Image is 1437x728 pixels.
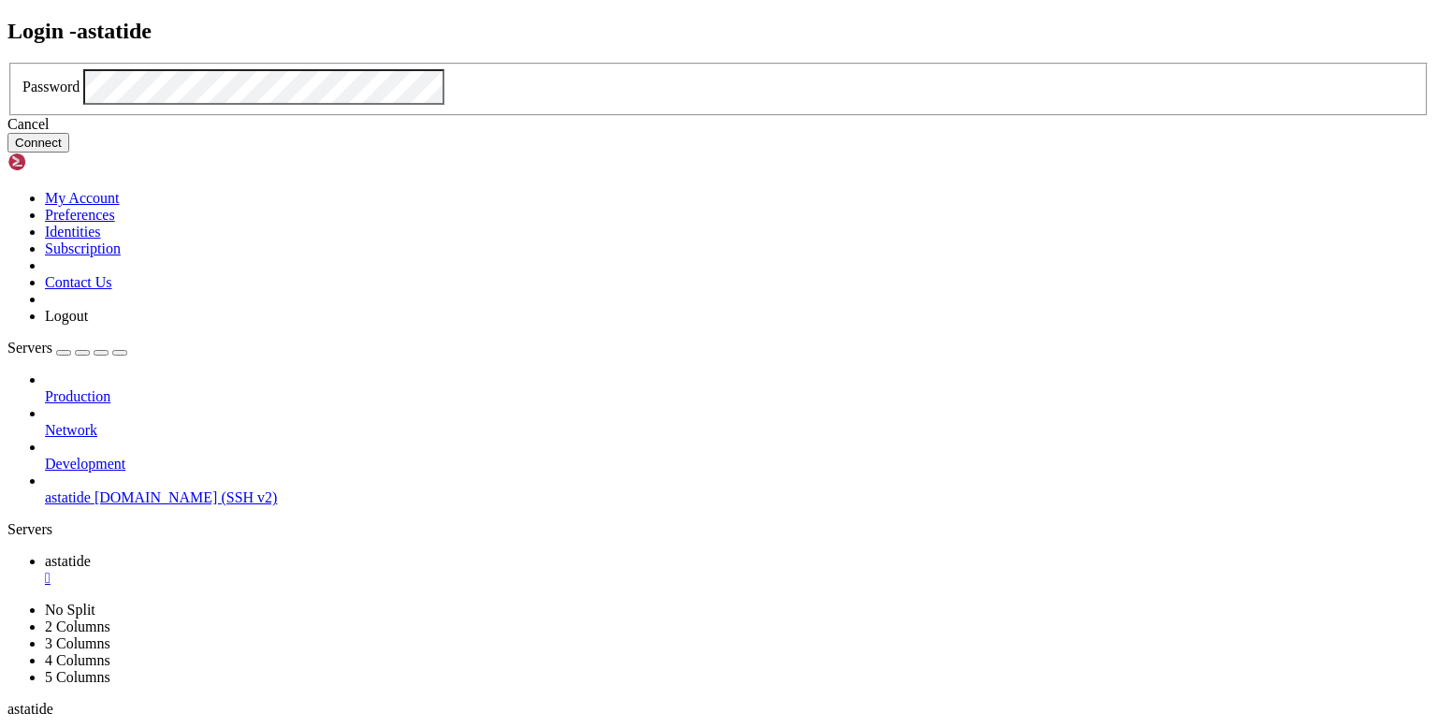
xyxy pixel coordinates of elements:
[45,489,91,505] span: astatide
[45,308,88,324] a: Logout
[7,521,1430,538] div: Servers
[7,133,69,153] button: Connect
[45,371,1430,405] li: Production
[45,207,115,223] a: Preferences
[45,190,120,206] a: My Account
[45,619,110,634] a: 2 Columns
[7,701,53,717] span: astatide
[45,405,1430,439] li: Network
[45,652,110,668] a: 4 Columns
[45,274,112,290] a: Contact Us
[7,116,1430,133] div: Cancel
[94,489,278,505] span: [DOMAIN_NAME] (SSH v2)
[7,19,1430,44] h2: Login - astatide
[45,224,101,240] a: Identities
[45,240,121,256] a: Subscription
[7,153,115,171] img: Shellngn
[7,7,1402,24] x-row: Connecting [DOMAIN_NAME]...
[45,553,1430,587] a: astatide
[45,456,1430,473] a: Development
[45,669,110,685] a: 5 Columns
[45,553,91,569] span: astatide
[7,340,127,356] a: Servers
[45,388,110,404] span: Production
[7,340,52,356] span: Servers
[45,422,97,438] span: Network
[45,456,125,472] span: Development
[45,473,1430,506] li: astatide [DOMAIN_NAME] (SSH v2)
[22,79,80,95] label: Password
[7,24,15,41] div: (0, 1)
[45,489,1430,506] a: astatide [DOMAIN_NAME] (SSH v2)
[45,602,95,618] a: No Split
[45,439,1430,473] li: Development
[45,422,1430,439] a: Network
[45,570,1430,587] a: 
[45,388,1430,405] a: Production
[45,635,110,651] a: 3 Columns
